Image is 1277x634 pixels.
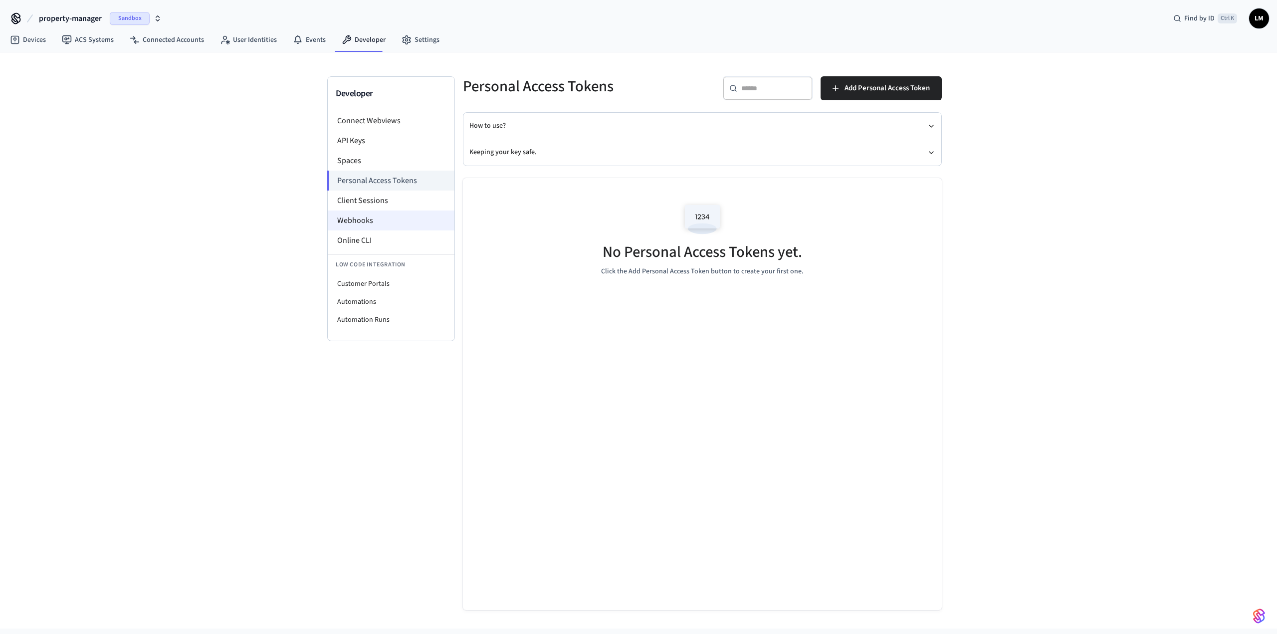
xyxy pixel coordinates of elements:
img: Access Codes Empty State [680,198,725,240]
li: Online CLI [328,230,454,250]
button: Keeping your key safe. [469,139,935,166]
button: LM [1249,8,1269,28]
span: Find by ID [1184,13,1215,23]
a: Developer [334,31,394,49]
div: Find by IDCtrl K [1165,9,1245,27]
li: Connect Webviews [328,111,454,131]
li: Customer Portals [328,275,454,293]
span: Add Personal Access Token [845,82,930,95]
a: Devices [2,31,54,49]
button: Add Personal Access Token [821,76,942,100]
span: property-manager [39,12,102,24]
a: Settings [394,31,447,49]
p: Click the Add Personal Access Token button to create your first one. [601,266,804,277]
h5: No Personal Access Tokens yet. [603,242,802,262]
a: Connected Accounts [122,31,212,49]
span: LM [1250,9,1268,27]
span: Ctrl K [1218,13,1237,23]
span: Sandbox [110,12,150,25]
h5: Personal Access Tokens [463,76,696,97]
li: Automation Runs [328,311,454,329]
li: Low Code Integration [328,254,454,275]
li: Automations [328,293,454,311]
button: How to use? [469,113,935,139]
li: Webhooks [328,211,454,230]
li: API Keys [328,131,454,151]
li: Client Sessions [328,191,454,211]
a: Events [285,31,334,49]
a: User Identities [212,31,285,49]
li: Spaces [328,151,454,171]
h3: Developer [336,87,446,101]
a: ACS Systems [54,31,122,49]
li: Personal Access Tokens [327,171,454,191]
img: SeamLogoGradient.69752ec5.svg [1253,608,1265,624]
